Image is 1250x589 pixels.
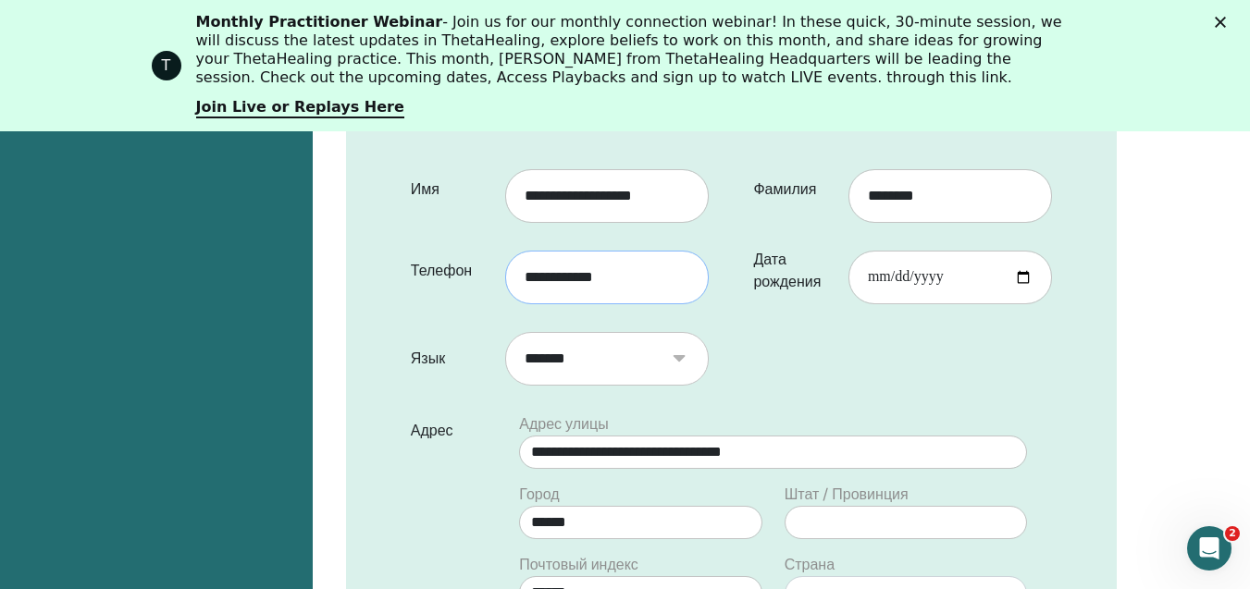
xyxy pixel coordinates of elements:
[411,179,439,199] ya-tr-span: Имя
[196,13,1070,87] div: - Join us for our monthly connection webinar! In these quick, 30-minute session, we will discuss ...
[589,108,643,132] ya-tr-span: языке.
[519,555,638,574] ya-tr-span: Почтовый индекс
[785,555,835,574] ya-tr-span: Страна
[1215,17,1233,28] div: Закрыть
[1187,526,1231,571] iframe: Прямой чат по внутренней связи
[152,51,181,80] div: Profile image for ThetaHealing
[1225,526,1240,541] span: 2
[519,414,608,434] ya-tr-span: Адрес улицы
[411,80,1007,132] ya-tr-span: и будет доступен на
[519,485,559,504] ya-tr-span: Город
[753,250,821,291] ya-tr-span: Дата рождения
[514,108,589,132] ya-tr-span: русском
[411,421,453,440] ya-tr-span: Адрес
[196,98,404,118] a: Join Live or Replays Here
[785,485,909,504] ya-tr-span: Штат / Провинция
[196,13,443,31] b: Monthly Practitioner Webinar
[411,349,445,368] ya-tr-span: Язык
[753,179,816,199] ya-tr-span: Фамилия
[411,261,472,280] ya-tr-span: Телефон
